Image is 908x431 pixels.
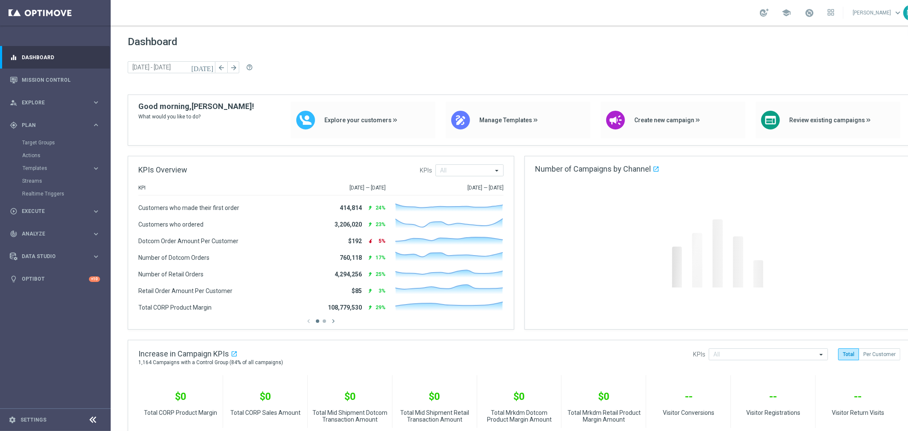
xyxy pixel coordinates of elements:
[22,187,110,200] div: Realtime Triggers
[22,175,110,187] div: Streams
[10,121,92,129] div: Plan
[10,253,92,260] div: Data Studio
[22,268,89,290] a: Optibot
[22,209,92,214] span: Execute
[22,152,89,159] a: Actions
[22,231,92,236] span: Analyze
[22,178,89,184] a: Streams
[10,230,17,238] i: track_changes
[10,121,17,129] i: gps_fixed
[92,164,100,172] i: keyboard_arrow_right
[23,166,92,171] div: Templates
[22,136,110,149] div: Target Groups
[9,276,100,282] button: lightbulb Optibot +10
[852,6,903,19] a: [PERSON_NAME]keyboard_arrow_down
[10,99,92,106] div: Explore
[9,77,100,83] button: Mission Control
[22,149,110,162] div: Actions
[10,207,17,215] i: play_circle_outline
[23,166,83,171] span: Templates
[9,99,100,106] button: person_search Explore keyboard_arrow_right
[9,122,100,129] button: gps_fixed Plan keyboard_arrow_right
[10,99,17,106] i: person_search
[22,165,100,172] button: Templates keyboard_arrow_right
[9,208,100,215] button: play_circle_outline Execute keyboard_arrow_right
[10,69,100,91] div: Mission Control
[92,230,100,238] i: keyboard_arrow_right
[92,253,100,261] i: keyboard_arrow_right
[22,254,92,259] span: Data Studio
[9,416,16,424] i: settings
[782,8,791,17] span: school
[89,276,100,282] div: +10
[22,100,92,105] span: Explore
[92,121,100,129] i: keyboard_arrow_right
[9,253,100,260] button: Data Studio keyboard_arrow_right
[20,417,46,422] a: Settings
[9,54,100,61] button: equalizer Dashboard
[92,207,100,215] i: keyboard_arrow_right
[10,207,92,215] div: Execute
[10,275,17,283] i: lightbulb
[10,54,17,61] i: equalizer
[22,69,100,91] a: Mission Control
[10,46,100,69] div: Dashboard
[22,46,100,69] a: Dashboard
[10,230,92,238] div: Analyze
[22,190,89,197] a: Realtime Triggers
[22,139,89,146] a: Target Groups
[10,268,100,290] div: Optibot
[22,123,92,128] span: Plan
[22,162,110,175] div: Templates
[92,98,100,106] i: keyboard_arrow_right
[893,8,902,17] span: keyboard_arrow_down
[9,230,100,237] button: track_changes Analyze keyboard_arrow_right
